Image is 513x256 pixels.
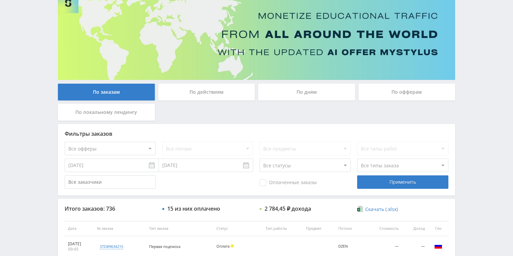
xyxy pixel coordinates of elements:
[262,221,303,236] th: Тип работы
[68,241,90,247] div: [DATE]
[365,207,398,212] span: Скачать (.xlsx)
[357,206,398,213] a: Скачать (.xlsx)
[65,206,156,212] div: Итого заказов: 736
[258,84,355,100] div: По дням
[149,244,180,249] span: Первая подписка
[216,244,230,249] span: Оплата
[402,221,428,236] th: Доход
[58,104,155,121] div: По локальному лендингу
[65,221,94,236] th: Дата
[68,247,90,252] div: 09:45
[58,84,155,100] div: По заказам
[303,221,335,236] th: Предмет
[260,179,317,186] span: Оплаченные заказы
[146,221,213,236] th: Тип заказа
[357,175,448,189] div: Применить
[94,221,146,236] th: № заказа
[213,221,262,236] th: Статус
[231,244,234,248] span: Холд
[364,221,402,236] th: Стоимость
[158,84,255,100] div: По действиям
[335,221,364,236] th: Потоки
[428,221,448,236] th: Гео
[100,244,123,249] div: std#9634215
[357,206,363,212] img: xlsx
[338,244,361,249] div: DZEN
[358,84,455,100] div: По офферам
[65,175,156,189] input: Все заказчики
[167,206,220,212] div: 15 из них оплачено
[65,131,448,137] div: Фильтры заказов
[434,242,442,250] img: rus.png
[265,206,311,212] div: 2 784,45 ₽ дохода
